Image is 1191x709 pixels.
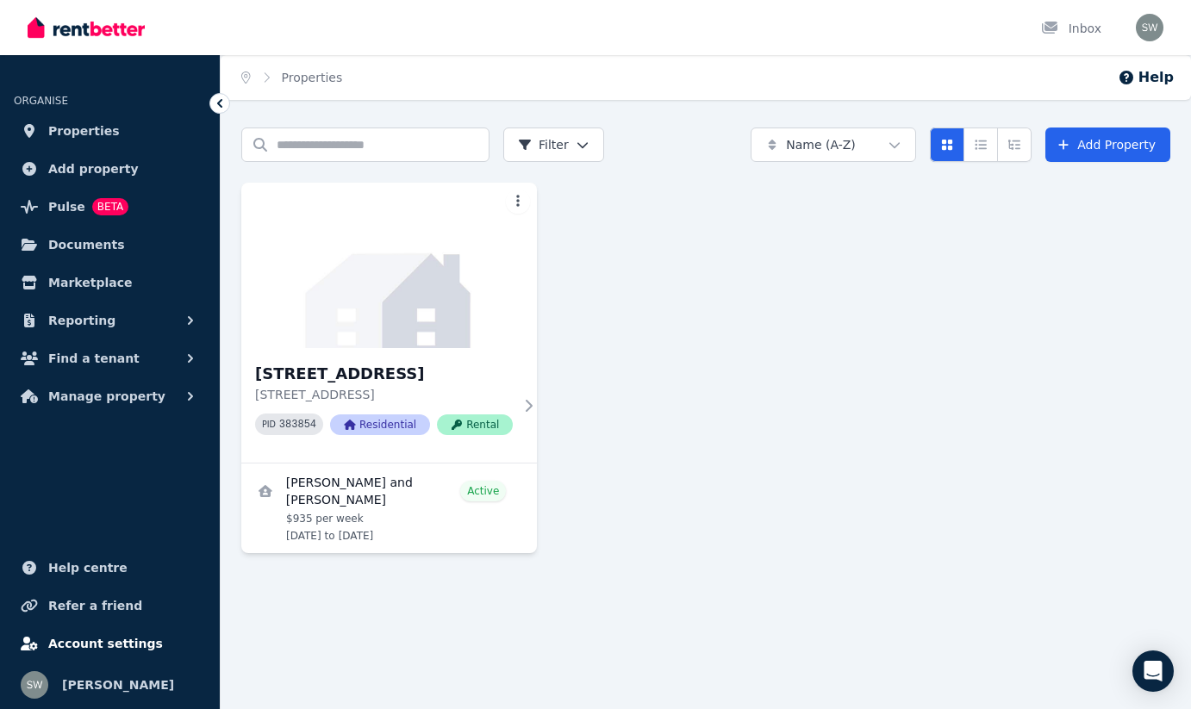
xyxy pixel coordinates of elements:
span: Residential [330,414,430,435]
button: Reporting [14,303,206,338]
img: 46 Lang St, South Yarra [241,183,537,348]
a: Properties [14,114,206,148]
a: Marketplace [14,265,206,300]
a: Documents [14,227,206,262]
h3: [STREET_ADDRESS] [255,362,513,386]
button: Compact list view [963,127,998,162]
span: Name (A-Z) [786,136,856,153]
span: Manage property [48,386,165,407]
a: 46 Lang St, South Yarra[STREET_ADDRESS][STREET_ADDRESS]PID 383854ResidentialRental [241,183,537,463]
span: Documents [48,234,125,255]
span: Filter [518,136,569,153]
button: Name (A-Z) [751,127,916,162]
span: Account settings [48,633,163,654]
button: More options [506,190,530,214]
button: Expanded list view [997,127,1032,162]
button: Find a tenant [14,341,206,376]
a: Refer a friend [14,588,206,623]
span: Reporting [48,310,115,331]
nav: Breadcrumb [221,55,363,100]
span: BETA [92,198,128,215]
span: Marketplace [48,272,132,293]
span: Properties [48,121,120,141]
button: Filter [503,127,604,162]
div: Inbox [1041,20,1101,37]
span: Find a tenant [48,348,140,369]
small: PID [262,420,276,429]
a: Properties [282,71,343,84]
div: Open Intercom Messenger [1132,650,1174,692]
span: Rental [437,414,513,435]
img: Shuyu Wang [1136,14,1163,41]
a: PulseBETA [14,190,206,224]
p: [STREET_ADDRESS] [255,386,513,403]
span: Pulse [48,196,85,217]
span: ORGANISE [14,95,68,107]
a: Add property [14,152,206,186]
code: 383854 [279,419,316,431]
span: Refer a friend [48,595,142,616]
div: View options [930,127,1032,162]
a: Help centre [14,550,206,585]
span: Add property [48,159,139,179]
button: Help [1118,67,1174,88]
img: Shuyu Wang [21,671,48,699]
a: Add Property [1045,127,1170,162]
img: RentBetter [28,15,145,40]
span: [PERSON_NAME] [62,675,174,695]
span: Help centre [48,557,128,578]
a: View details for Lauren O'Connell and Iain Billett [241,463,537,553]
a: Account settings [14,626,206,661]
button: Card view [930,127,964,162]
button: Manage property [14,379,206,414]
